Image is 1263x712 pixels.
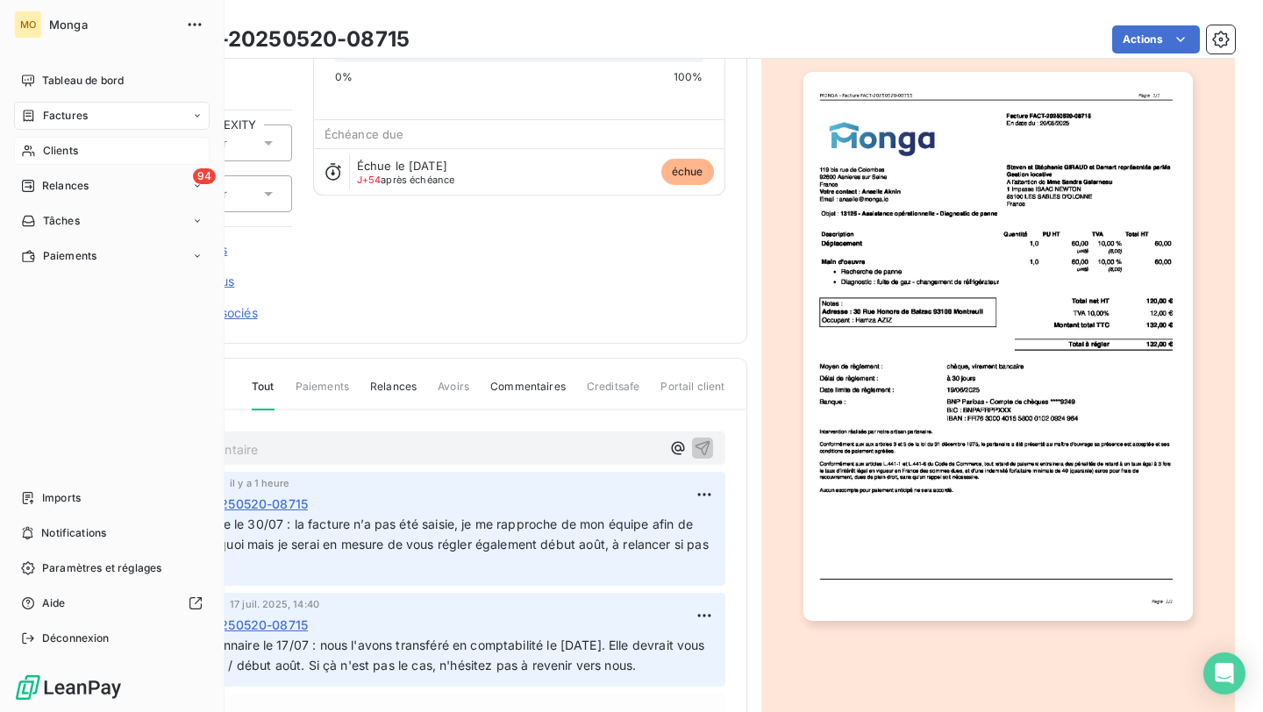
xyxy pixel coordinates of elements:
span: Tableau de bord [42,73,124,89]
span: Factures [43,108,88,124]
span: J+54 [357,174,382,186]
a: 94Relances [14,172,210,200]
span: 94 [193,168,216,184]
span: Imports [42,490,81,506]
span: FACT-20250520-08715 [168,495,308,513]
span: Monga [49,18,175,32]
a: Imports [14,484,210,512]
span: Notifications [41,525,106,541]
span: après échéance [357,174,455,185]
span: Paiements [296,379,349,409]
span: Avoirs [438,379,469,409]
img: Logo LeanPay [14,673,123,701]
a: Tâches [14,207,210,235]
span: Déconnexion [42,630,110,646]
span: Relances [42,178,89,194]
span: Échéance due [325,127,404,141]
span: Échue le [DATE] [357,159,447,173]
span: échue [661,159,714,185]
span: FACT-20250520-08715 [168,616,308,634]
span: Commentaires [490,379,566,409]
span: Tout [252,379,275,410]
span: Clients [43,143,78,159]
a: Aide [14,589,210,617]
span: Creditsafe [587,379,640,409]
img: invoice_thumbnail [803,72,1193,622]
a: Paramètres et réglages [14,554,210,582]
a: Tableau de bord [14,67,210,95]
span: Relances [370,379,417,409]
a: Clients [14,137,210,165]
span: Tâches [43,213,80,229]
span: 100% [674,69,703,85]
a: Factures [14,102,210,130]
div: Open Intercom Messenger [1203,652,1245,694]
h3: FACT-20250520-08715 [164,24,410,55]
span: retour de la gestionnaire le 17/07 : nous l'avons transféré en comptabilité le [DATE]. Elle devra... [117,637,709,673]
a: Paiements [14,242,210,270]
div: MO [14,11,42,39]
span: Paiements [43,248,96,264]
span: 17 juil. 2025, 14:40 [230,599,319,609]
span: Retour gestionnaire le 30/07 : la facture n’a pas été saisie, je me rapproche de mon équipe afin ... [117,516,712,572]
button: Actions [1112,25,1200,53]
span: Paramètres et réglages [42,560,161,576]
span: il y a 1 heure [230,478,289,488]
span: 0% [335,69,353,85]
span: Portail client [660,379,724,409]
span: Aide [42,595,66,611]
